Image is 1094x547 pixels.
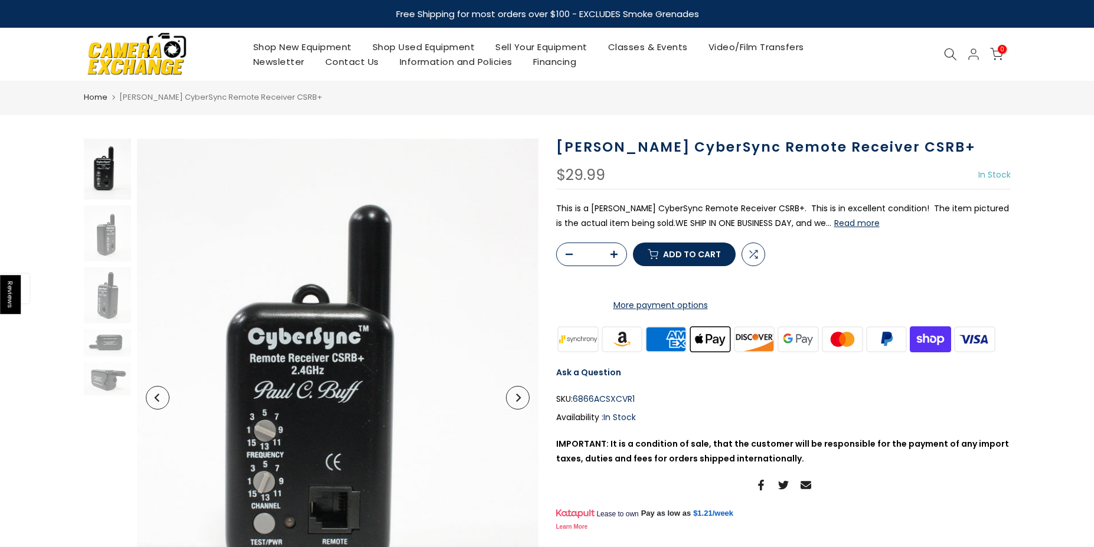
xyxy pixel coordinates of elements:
[556,523,588,530] a: Learn More
[693,508,733,519] a: $1.21/week
[776,325,821,353] img: google pay
[243,40,362,54] a: Shop New Equipment
[603,411,636,423] span: In Stock
[801,478,811,492] a: Share on Email
[556,392,1011,407] div: SKU:
[756,478,766,492] a: Share on Facebook
[84,91,107,103] a: Home
[597,40,698,54] a: Classes & Events
[864,325,909,353] img: paypal
[84,205,131,261] img: Paul C. Buff CyberSync Remote Receiver CSRB+ Remote Controls and Cables PaulCBuff 6866ACSXCVR1
[978,169,1011,181] span: In Stock
[573,392,635,407] span: 6866ACSXCVR1
[990,48,1003,61] a: 0
[362,40,485,54] a: Shop Used Equipment
[556,366,621,378] a: Ask a Question
[732,325,776,353] img: discover
[506,386,530,410] button: Next
[698,40,814,54] a: Video/Film Transfers
[633,243,736,266] button: Add to cart
[556,201,1011,231] p: This is a [PERSON_NAME] CyberSync Remote Receiver CSRB+. This is in excellent condition! The item...
[243,54,315,69] a: Newsletter
[663,250,721,258] span: Add to cart
[556,139,1011,156] h1: [PERSON_NAME] CyberSync Remote Receiver CSRB+
[84,267,131,323] img: Paul C. Buff CyberSync Remote Receiver CSRB+ Remote Controls and Cables PaulCBuff 6866ACSXCVR1
[396,8,698,20] strong: Free Shipping for most orders over $100 - EXCLUDES Smoke Grenades
[909,325,953,353] img: shopify pay
[146,386,169,410] button: Previous
[556,298,765,313] a: More payment options
[315,54,389,69] a: Contact Us
[84,139,131,199] img: Paul C. Buff CyberSync Remote Receiver CSRB+ Remote Controls and Cables PaulCBuff 6866ACSXCVR1
[556,410,1011,425] div: Availability :
[522,54,587,69] a: Financing
[596,509,638,519] span: Lease to own
[641,508,691,519] span: Pay as low as
[820,325,864,353] img: master
[600,325,644,353] img: amazon payments
[556,438,1009,464] strong: IMPORTANT: It is a condition of sale, that the customer will be responsible for the payment of an...
[556,325,600,353] img: synchrony
[485,40,598,54] a: Sell Your Equipment
[389,54,522,69] a: Information and Policies
[834,218,880,228] button: Read more
[688,325,732,353] img: apple pay
[998,45,1007,54] span: 0
[952,325,997,353] img: visa
[556,168,605,183] div: $29.99
[778,478,789,492] a: Share on Twitter
[84,329,131,356] img: Paul C. Buff CyberSync Remote Receiver CSRB+ Remote Controls and Cables PaulCBuff 6866ACSXCVR1
[84,362,131,395] img: Paul C. Buff CyberSync Remote Receiver CSRB+ Remote Controls and Cables PaulCBuff 6866ACSXCVR1
[119,91,322,103] span: [PERSON_NAME] CyberSync Remote Receiver CSRB+
[644,325,688,353] img: american express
